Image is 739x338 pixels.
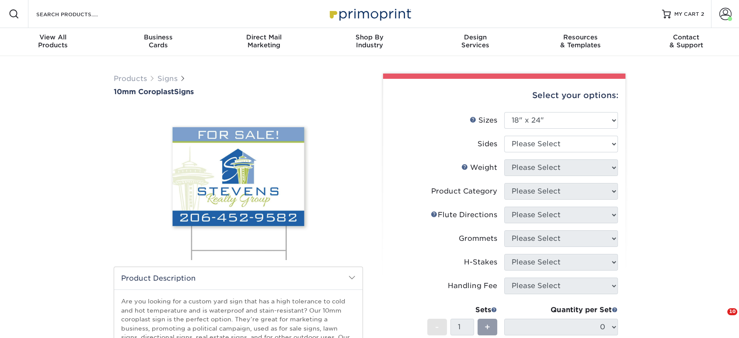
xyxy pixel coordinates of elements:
[478,139,497,149] div: Sides
[422,33,528,49] div: Services
[211,33,317,49] div: Marketing
[317,33,422,41] span: Shop By
[634,33,739,49] div: & Support
[422,33,528,41] span: Design
[459,233,497,244] div: Grommets
[317,28,422,56] a: Shop ByIndustry
[105,33,211,49] div: Cards
[634,28,739,56] a: Contact& Support
[326,4,413,23] img: Primoprint
[431,210,497,220] div: Flute Directions
[504,305,618,315] div: Quantity per Set
[211,28,317,56] a: Direct MailMarketing
[35,9,121,19] input: SEARCH PRODUCTS.....
[464,257,497,268] div: H-Stakes
[422,28,528,56] a: DesignServices
[727,308,737,315] span: 10
[461,162,497,173] div: Weight
[485,320,490,334] span: +
[528,28,633,56] a: Resources& Templates
[431,186,497,197] div: Product Category
[435,320,439,334] span: -
[114,88,363,96] h1: Signs
[105,33,211,41] span: Business
[105,28,211,56] a: BusinessCards
[470,115,497,126] div: Sizes
[114,100,363,266] img: 10mm Coroplast 01
[157,74,178,83] a: Signs
[114,74,147,83] a: Products
[674,11,699,18] span: MY CART
[448,281,497,291] div: Handling Fee
[114,267,363,289] h2: Product Description
[427,305,497,315] div: Sets
[114,88,174,96] span: 10mm Coroplast
[211,33,317,41] span: Direct Mail
[390,79,618,112] div: Select your options:
[701,11,704,17] span: 2
[528,33,633,49] div: & Templates
[317,33,422,49] div: Industry
[634,33,739,41] span: Contact
[114,88,363,96] a: 10mm CoroplastSigns
[528,33,633,41] span: Resources
[709,308,730,329] iframe: Intercom live chat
